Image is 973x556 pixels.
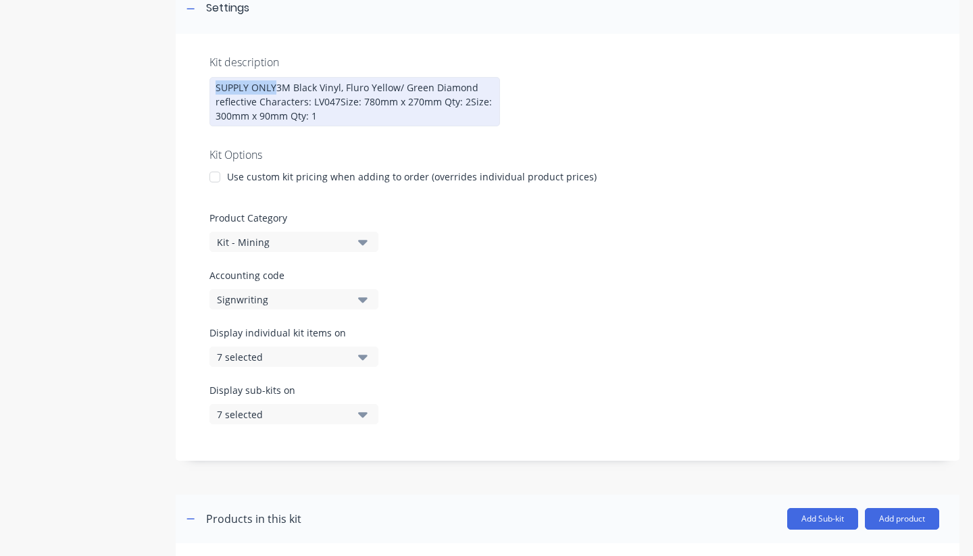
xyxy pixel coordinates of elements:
[209,268,926,282] label: Accounting code
[209,289,378,309] button: Signwriting
[217,350,348,364] div: 7 selected
[787,508,858,530] button: Add Sub-kit
[209,232,378,252] button: Kit - Mining
[227,170,597,184] div: Use custom kit pricing when adding to order (overrides individual product prices)
[217,235,348,249] div: Kit - Mining
[209,77,500,126] div: SUPPLY ONLY3M Black Vinyl, Fluro Yellow/ Green Diamond reflective Characters: LV047Size: 780mm x ...
[209,211,926,225] label: Product Category
[209,147,926,163] div: Kit Options
[209,54,926,70] div: Kit description
[209,383,378,397] label: Display sub-kits on
[217,293,348,307] div: Signwriting
[209,404,378,424] button: 7 selected
[209,347,378,367] button: 7 selected
[206,511,301,527] div: Products in this kit
[865,508,939,530] button: Add product
[209,326,378,340] label: Display individual kit items on
[217,407,348,422] div: 7 selected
